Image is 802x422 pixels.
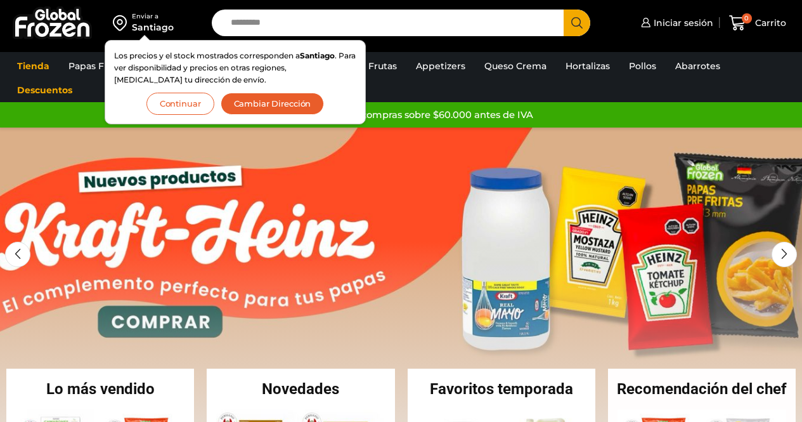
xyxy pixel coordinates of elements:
[113,12,132,34] img: address-field-icon.svg
[752,16,786,29] span: Carrito
[11,54,56,78] a: Tienda
[146,93,214,115] button: Continuar
[638,10,713,36] a: Iniciar sesión
[650,16,713,29] span: Iniciar sesión
[559,54,616,78] a: Hortalizas
[62,54,130,78] a: Papas Fritas
[132,12,174,21] div: Enviar a
[772,242,797,267] div: Next slide
[114,49,356,86] p: Los precios y el stock mostrados corresponden a . Para ver disponibilidad y precios en otras regi...
[410,54,472,78] a: Appetizers
[132,21,174,34] div: Santiago
[300,51,335,60] strong: Santiago
[478,54,553,78] a: Queso Crema
[564,10,590,36] button: Search button
[608,381,796,397] h2: Recomendación del chef
[669,54,727,78] a: Abarrotes
[623,54,663,78] a: Pollos
[11,78,79,102] a: Descuentos
[6,381,194,397] h2: Lo más vendido
[207,381,394,397] h2: Novedades
[5,242,30,267] div: Previous slide
[742,13,752,23] span: 0
[408,381,595,397] h2: Favoritos temporada
[221,93,325,115] button: Cambiar Dirección
[726,8,789,38] a: 0 Carrito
